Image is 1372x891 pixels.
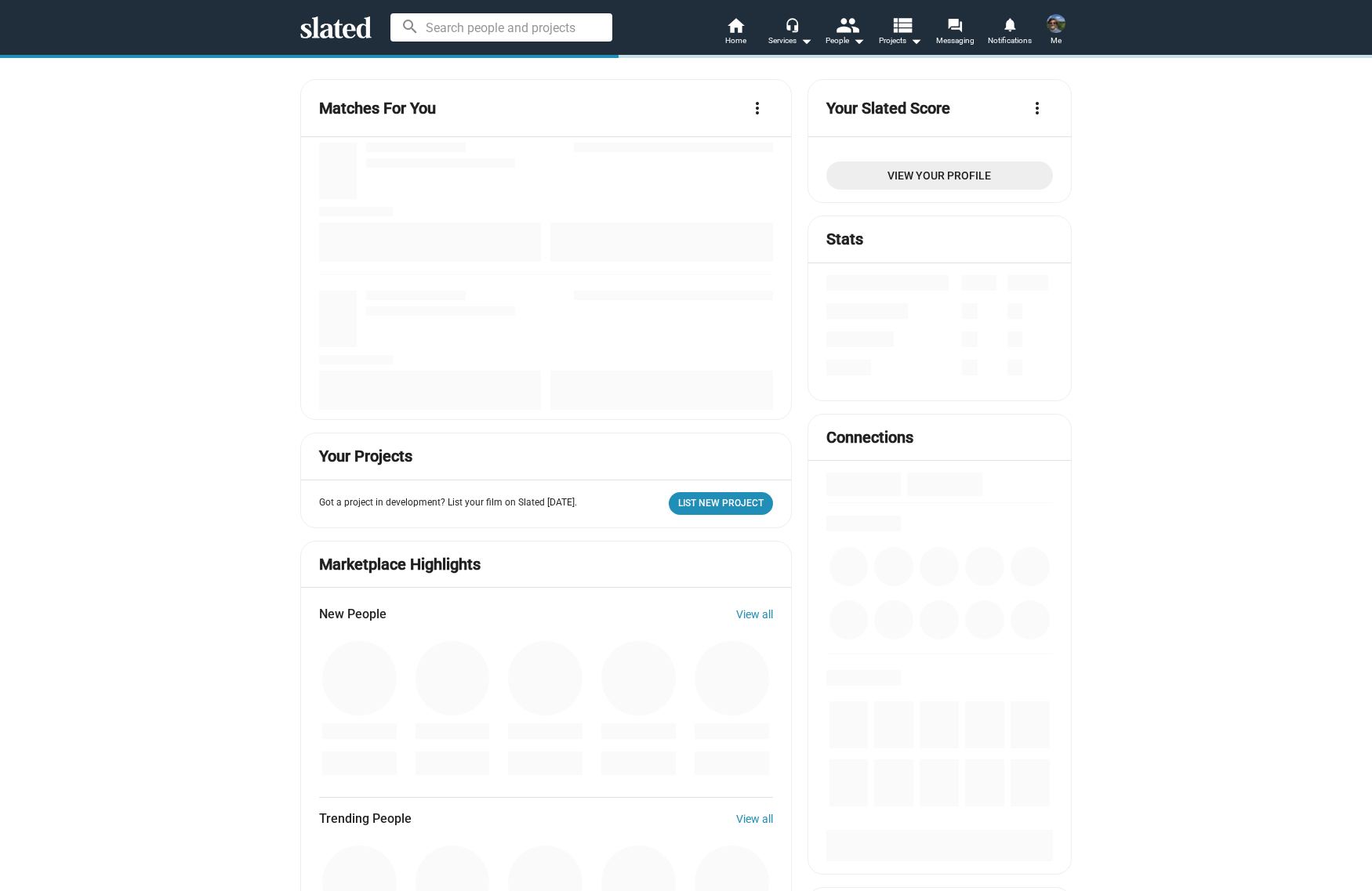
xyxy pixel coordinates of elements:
[818,16,873,50] button: People
[736,608,773,621] a: View all
[678,495,764,512] span: List New Project
[768,31,812,50] div: Services
[319,446,412,467] mat-card-title: Your Projects
[927,16,982,50] a: Messaging
[319,497,577,509] p: Got a project in development? List your film on Slated [DATE].
[1002,16,1017,31] mat-icon: notifications
[849,31,868,50] mat-icon: arrow_drop_down
[1047,14,1065,33] img: Daniel Earley
[826,229,863,250] mat-card-title: Stats
[726,16,745,34] mat-icon: home
[1051,31,1062,50] span: Me
[1037,11,1075,52] button: Daniel EarleyMe
[839,161,1040,190] span: View Your Profile
[319,98,436,119] mat-card-title: Matches For You
[785,17,799,31] mat-icon: headset_mic
[826,98,950,119] mat-card-title: Your Slated Score
[319,554,481,575] mat-card-title: Marketplace Highlights
[708,16,763,50] a: Home
[906,31,925,50] mat-icon: arrow_drop_down
[982,16,1037,50] a: Notifications
[988,31,1032,50] span: Notifications
[826,31,865,50] div: People
[873,16,927,50] button: Projects
[736,813,773,825] a: View all
[947,17,962,32] mat-icon: forum
[1028,99,1047,118] mat-icon: more_vert
[879,31,922,50] span: Projects
[725,31,746,50] span: Home
[319,606,387,622] span: New People
[891,13,913,36] mat-icon: view_list
[936,31,975,50] span: Messaging
[826,161,1053,190] a: View Your Profile
[319,810,412,827] span: Trending People
[763,16,818,50] button: Services
[836,13,858,36] mat-icon: people
[826,427,913,448] mat-card-title: Connections
[669,492,773,515] a: List New Project
[390,13,612,42] input: Search people and projects
[797,31,815,50] mat-icon: arrow_drop_down
[748,99,767,118] mat-icon: more_vert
